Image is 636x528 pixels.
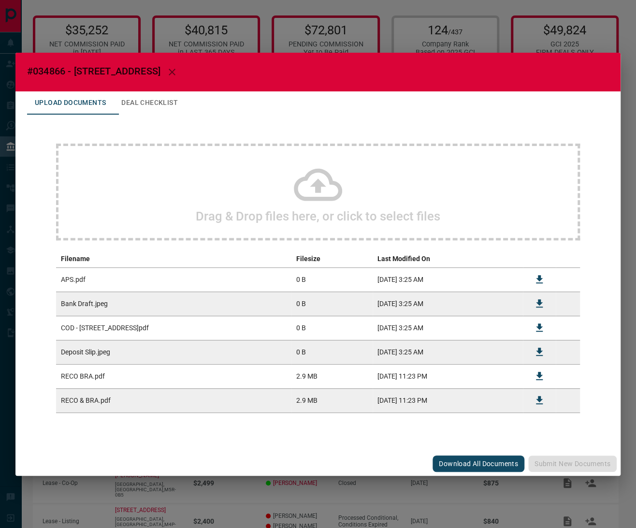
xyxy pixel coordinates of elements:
[291,364,373,388] td: 2.9 MB
[528,316,551,339] button: Download
[56,250,291,268] th: Filename
[56,144,580,240] div: Drag & Drop files here, or click to select files
[528,389,551,412] button: Download
[56,364,291,388] td: RECO BRA.pdf
[114,91,186,115] button: Deal Checklist
[528,365,551,388] button: Download
[373,364,523,388] td: [DATE] 11:23 PM
[27,91,114,115] button: Upload Documents
[373,316,523,340] td: [DATE] 3:25 AM
[56,267,291,292] td: APS.pdf
[373,250,523,268] th: Last Modified On
[27,65,160,77] span: #034866 - [STREET_ADDRESS]
[433,455,524,472] button: Download All Documents
[373,340,523,364] td: [DATE] 3:25 AM
[528,340,551,364] button: Download
[56,316,291,340] td: COD - [STREET_ADDRESS]pdf
[373,292,523,316] td: [DATE] 3:25 AM
[528,268,551,291] button: Download
[291,316,373,340] td: 0 B
[291,340,373,364] td: 0 B
[291,267,373,292] td: 0 B
[291,250,373,268] th: Filesize
[196,209,440,223] h2: Drag & Drop files here, or click to select files
[56,292,291,316] td: Bank Draft.jpeg
[373,267,523,292] td: [DATE] 3:25 AM
[56,388,291,412] td: RECO & BRA.pdf
[556,250,580,268] th: delete file action column
[373,388,523,412] td: [DATE] 11:23 PM
[523,250,556,268] th: download action column
[291,292,373,316] td: 0 B
[56,340,291,364] td: Deposit Slip.jpeg
[291,388,373,412] td: 2.9 MB
[528,292,551,315] button: Download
